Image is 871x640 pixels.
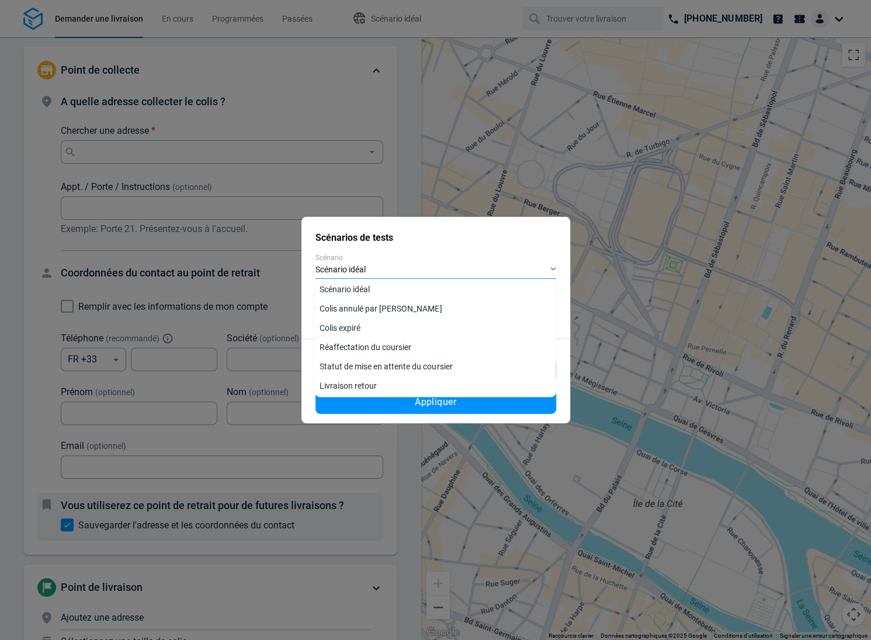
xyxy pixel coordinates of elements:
span: Scénario [315,254,343,262]
a: Colis annulé par [PERSON_NAME] [317,300,553,317]
a: Statut de mise en attente du coursier [317,358,553,375]
a: Scénario idéal [317,281,553,298]
a: Colis expiré [317,320,553,337]
button: Appliquer [315,390,556,414]
a: Livraison retour [317,378,553,395]
h2: Scénarios de tests [315,231,556,245]
div: Test scenario modal [301,217,570,423]
div: Scénario idéal [315,262,556,279]
span: Appliquer [415,397,456,407]
a: Réaffectation du coursier [317,339,553,356]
